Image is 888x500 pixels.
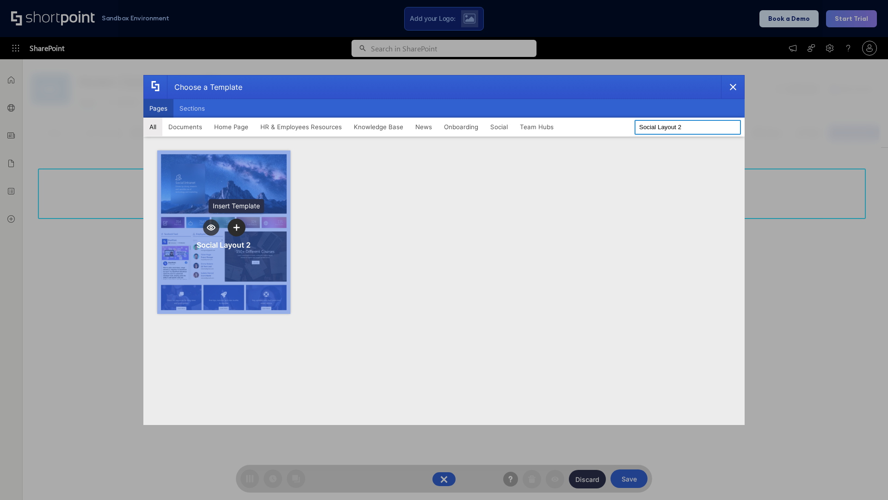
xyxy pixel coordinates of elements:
input: Search [635,120,741,135]
button: Onboarding [438,118,484,136]
button: Sections [173,99,211,118]
iframe: Chat Widget [842,456,888,500]
button: HR & Employees Resources [254,118,348,136]
button: Knowledge Base [348,118,409,136]
button: Team Hubs [514,118,560,136]
div: Choose a Template [167,75,242,99]
button: Documents [162,118,208,136]
button: Home Page [208,118,254,136]
button: Social [484,118,514,136]
div: Social Layout 2 [197,240,251,250]
button: Pages [143,99,173,118]
div: template selector [143,75,745,425]
button: All [143,118,162,136]
button: News [409,118,438,136]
